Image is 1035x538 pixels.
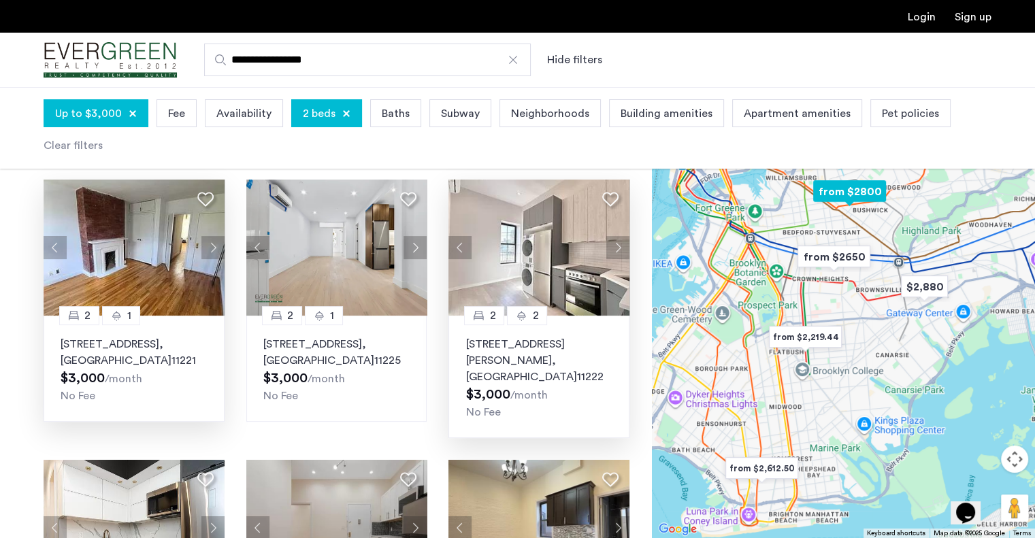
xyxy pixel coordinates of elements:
[201,236,225,259] button: Next apartment
[44,316,225,422] a: 21[STREET_ADDRESS], [GEOGRAPHIC_DATA]11221No Fee
[263,371,308,385] span: $3,000
[955,12,991,22] a: Registration
[246,316,427,422] a: 21[STREET_ADDRESS], [GEOGRAPHIC_DATA]11225No Fee
[802,171,897,212] div: from $2800
[606,236,629,259] button: Next apartment
[532,307,538,324] span: 2
[382,105,410,122] span: Baths
[714,448,809,489] div: from $2,612.50
[621,105,712,122] span: Building amenities
[127,307,131,324] span: 1
[44,137,103,154] div: Clear filters
[934,530,1005,537] span: Map data ©2025 Google
[787,236,881,278] div: from $2650
[168,105,185,122] span: Fee
[246,180,427,316] img: 4a507c6c-f1c0-4c3e-9119-49aca691165c_638944923575796777.png
[44,180,225,316] img: 2010_638573641602978176.jpeg
[908,12,936,22] a: Login
[216,105,272,122] span: Availability
[404,236,427,259] button: Next apartment
[1001,494,1028,522] button: Drag Pegman onto the map to open Street View
[744,105,851,122] span: Apartment amenities
[246,236,269,259] button: Previous apartment
[465,407,500,418] span: No Fee
[308,373,345,384] sub: /month
[758,316,853,358] div: from $2,219.44
[510,390,547,401] sub: /month
[951,484,994,524] iframe: chat widget
[84,307,91,324] span: 2
[55,105,122,122] span: Up to $3,000
[465,388,510,401] span: $3,000
[61,390,95,401] span: No Fee
[105,373,142,384] sub: /month
[287,307,293,324] span: 2
[655,520,700,538] a: Open this area in Google Maps (opens a new window)
[655,520,700,538] img: Google
[1001,445,1028,473] button: Map camera controls
[263,336,410,369] p: [STREET_ADDRESS] 11225
[448,316,629,438] a: 22[STREET_ADDRESS][PERSON_NAME], [GEOGRAPHIC_DATA]11222No Fee
[882,105,939,122] span: Pet policies
[547,52,602,68] button: Show or hide filters
[263,390,298,401] span: No Fee
[204,44,531,76] input: Apartment Search
[448,180,629,316] img: 218_638482808495290348.jpeg
[867,528,925,538] button: Keyboard shortcuts
[448,236,472,259] button: Previous apartment
[489,307,495,324] span: 2
[44,236,67,259] button: Previous apartment
[44,35,177,86] a: Cazamio Logo
[303,105,335,122] span: 2 beds
[44,35,177,86] img: logo
[330,307,334,324] span: 1
[465,336,612,385] p: [STREET_ADDRESS][PERSON_NAME] 11222
[441,105,480,122] span: Subway
[890,266,959,307] div: $2,880
[61,336,208,369] p: [STREET_ADDRESS] 11221
[1013,528,1031,538] a: Terms (opens in new tab)
[61,371,105,385] span: $3,000
[511,105,589,122] span: Neighborhoods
